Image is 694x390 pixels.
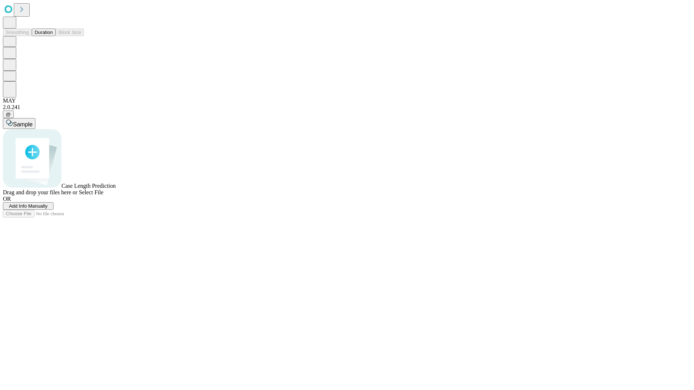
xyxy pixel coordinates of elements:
[3,110,14,118] button: @
[32,29,56,36] button: Duration
[79,189,103,195] span: Select File
[13,121,33,127] span: Sample
[3,29,32,36] button: Smoothing
[61,183,116,189] span: Case Length Prediction
[3,118,35,129] button: Sample
[56,29,84,36] button: Block Size
[3,189,77,195] span: Drag and drop your files here or
[3,196,11,202] span: OR
[6,112,11,117] span: @
[3,97,691,104] div: MAY
[9,203,48,209] span: Add Info Manually
[3,202,53,210] button: Add Info Manually
[3,104,691,110] div: 2.0.241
